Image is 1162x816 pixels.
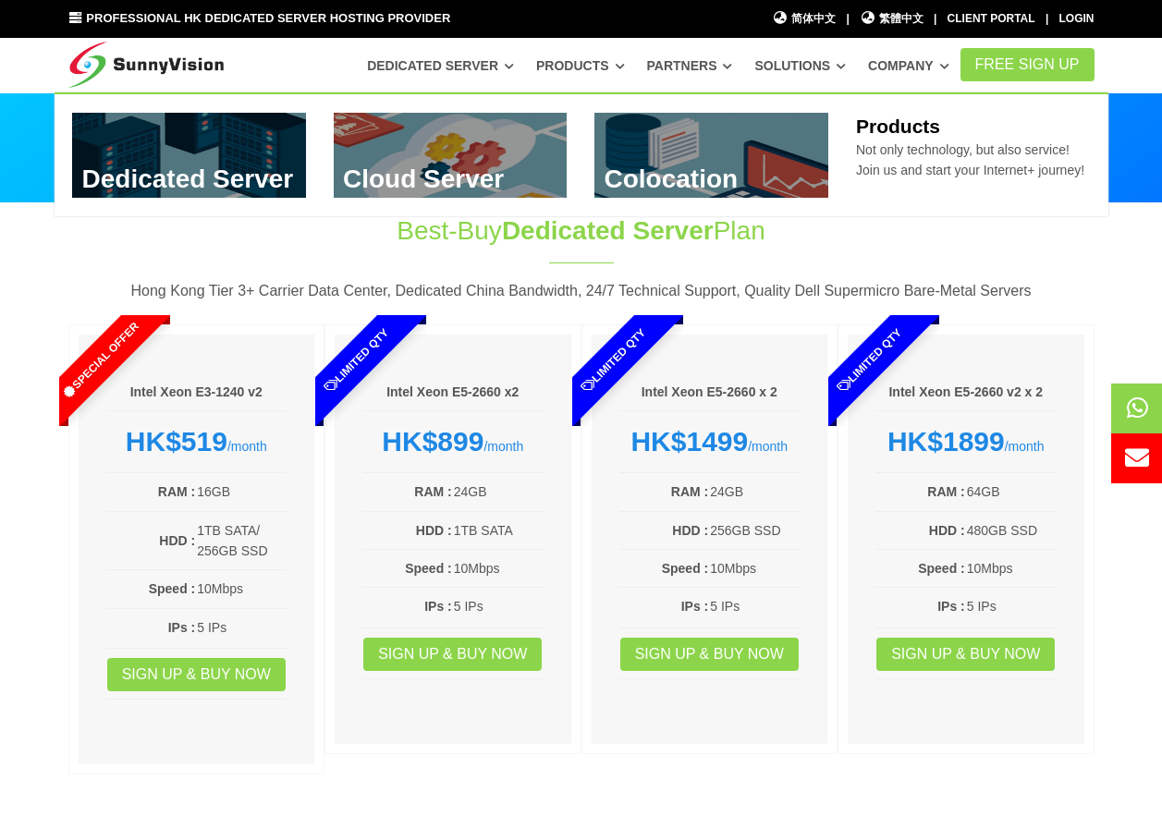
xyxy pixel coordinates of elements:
[367,49,514,82] a: Dedicated Server
[620,638,799,671] a: Sign up & Buy Now
[196,519,287,563] td: 1TB SATA/ 256GB SSD
[196,578,287,600] td: 10Mbps
[960,48,1095,81] a: FREE Sign Up
[149,581,196,596] b: Speed :
[927,484,964,499] b: RAM :
[1059,12,1095,25] a: Login
[363,638,542,671] a: Sign up & Buy Now
[681,599,709,614] b: IPs :
[856,116,940,137] b: Products
[535,283,691,438] span: Limited Qty
[966,519,1057,542] td: 480GB SSD
[107,658,286,691] a: Sign up & Buy Now
[453,519,544,542] td: 1TB SATA
[773,10,837,28] a: 简体中文
[453,595,544,617] td: 5 IPs
[709,481,800,503] td: 24GB
[875,384,1057,402] h6: Intel Xeon E5-2660 v2 x 2
[453,481,544,503] td: 24GB
[159,533,195,548] b: HDD :
[158,484,195,499] b: RAM :
[918,561,965,576] b: Speed :
[929,523,965,538] b: HDD :
[846,10,849,28] li: |
[126,426,227,457] strong: HK$519
[362,384,544,402] h6: Intel Xeon E5-2660 x2
[382,426,483,457] strong: HK$899
[362,425,544,458] div: /month
[22,283,177,438] span: Special Offer
[709,595,800,617] td: 5 IPs
[860,10,923,28] a: 繁體中文
[875,425,1057,458] div: /month
[279,283,434,438] span: Limited Qty
[966,595,1057,617] td: 5 IPs
[453,557,544,579] td: 10Mbps
[619,384,801,402] h6: Intel Xeon E5-2660 x 2
[619,425,801,458] div: /month
[948,12,1035,25] a: Client Portal
[876,638,1055,671] a: Sign up & Buy Now
[536,49,625,82] a: Products
[671,484,708,499] b: RAM :
[868,49,949,82] a: Company
[405,561,452,576] b: Speed :
[68,279,1095,303] p: Hong Kong Tier 3+ Carrier Data Center, Dedicated China Bandwidth, 24/7 Technical Support, Quality...
[502,216,714,245] span: Dedicated Server
[792,283,948,438] span: Limited Qty
[106,425,287,458] div: /month
[934,10,936,28] li: |
[966,481,1057,503] td: 64GB
[887,426,1005,457] strong: HK$1899
[424,599,452,614] b: IPs :
[106,384,287,402] h6: Intel Xeon E3-1240 v2
[196,616,287,639] td: 5 IPs
[709,519,800,542] td: 256GB SSD
[416,523,452,538] b: HDD :
[856,142,1084,177] span: Not only technology, but also service! Join us and start your Internet+ journey!
[196,481,287,503] td: 16GB
[662,561,709,576] b: Speed :
[937,599,965,614] b: IPs :
[274,213,889,249] h1: Best-Buy Plan
[630,426,748,457] strong: HK$1499
[86,11,450,25] span: Professional HK Dedicated Server Hosting Provider
[168,620,196,635] b: IPs :
[754,49,846,82] a: Solutions
[55,92,1108,216] div: Dedicated Server
[709,557,800,579] td: 10Mbps
[966,557,1057,579] td: 10Mbps
[1046,10,1048,28] li: |
[647,49,733,82] a: Partners
[672,523,708,538] b: HDD :
[414,484,451,499] b: RAM :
